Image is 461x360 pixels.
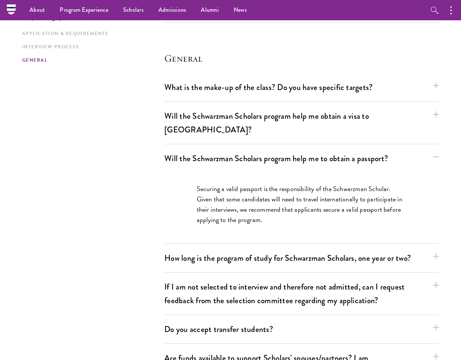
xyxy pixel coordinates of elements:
[164,79,439,96] button: What is the make-up of the class? Do you have specific targets?
[22,30,160,38] a: Application & Requirements
[197,184,407,225] p: Securing a valid passport is the responsibility of the Schwarzman Scholar. Given that some candid...
[164,250,439,266] button: How long is the program of study for Schwarzman Scholars, one year or two?
[164,321,439,337] button: Do you accept transfer students?
[22,14,164,21] p: Jump to category:
[22,56,160,64] a: General
[164,108,439,138] button: Will the Schwarzman Scholars program help me obtain a visa to [GEOGRAPHIC_DATA]?
[22,43,160,51] a: Interview Process
[164,52,439,64] h4: General
[164,278,439,309] button: If I am not selected to interview and therefore not admitted, can I request feedback from the sel...
[164,150,439,167] button: Will the Schwarzman Scholars program help me to obtain a passport?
